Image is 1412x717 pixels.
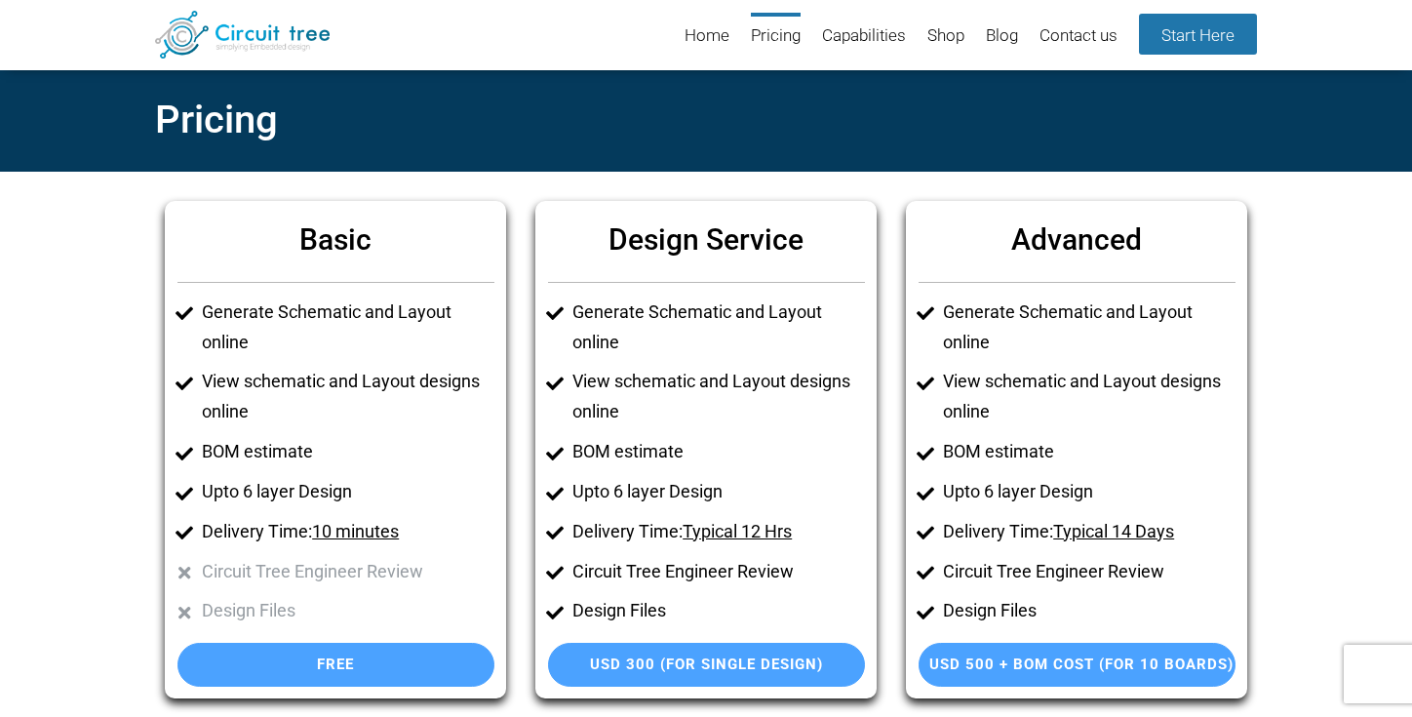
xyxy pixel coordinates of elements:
li: Generate Schematic and Layout online [943,298,1235,358]
li: View schematic and Layout designs online [202,367,493,427]
a: Home [685,13,729,60]
a: Blog [986,13,1018,60]
li: Circuit Tree Engineer Review [943,557,1235,587]
img: Circuit Tree [155,11,330,59]
u: Typical 14 Days [1053,521,1174,541]
a: Shop [927,13,964,60]
h2: Pricing [155,87,1257,154]
li: BOM estimate [943,437,1235,467]
li: Generate Schematic and Layout online [202,298,493,358]
li: Delivery Time: [202,517,493,547]
u: Typical 12 Hrs [683,521,792,541]
li: Circuit Tree Engineer Review [202,557,493,587]
li: View schematic and Layout designs online [572,367,864,427]
li: Upto 6 layer Design [202,477,493,507]
li: Delivery Time: [943,517,1235,547]
h6: Advanced [919,213,1235,266]
h6: Basic [177,213,494,266]
li: Circuit Tree Engineer Review [572,557,864,587]
a: Contact us [1039,13,1118,60]
li: BOM estimate [202,437,493,467]
li: Design Files [943,596,1235,626]
a: Free [177,643,494,687]
li: Design Files [202,596,493,626]
u: 10 minutes [312,521,399,541]
li: BOM estimate [572,437,864,467]
a: Start Here [1139,14,1257,55]
li: View schematic and Layout designs online [943,367,1235,427]
a: Capabilities [822,13,906,60]
h6: Design Service [548,213,865,266]
li: Delivery Time: [572,517,864,547]
li: Generate Schematic and Layout online [572,298,864,358]
li: Upto 6 layer Design [943,477,1235,507]
a: USD 300 (For single Design) [548,643,865,687]
li: Upto 6 layer Design [572,477,864,507]
li: Design Files [572,596,864,626]
a: Pricing [751,13,801,60]
a: USD 500 + BOM Cost (For 10 Boards) [919,643,1235,687]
